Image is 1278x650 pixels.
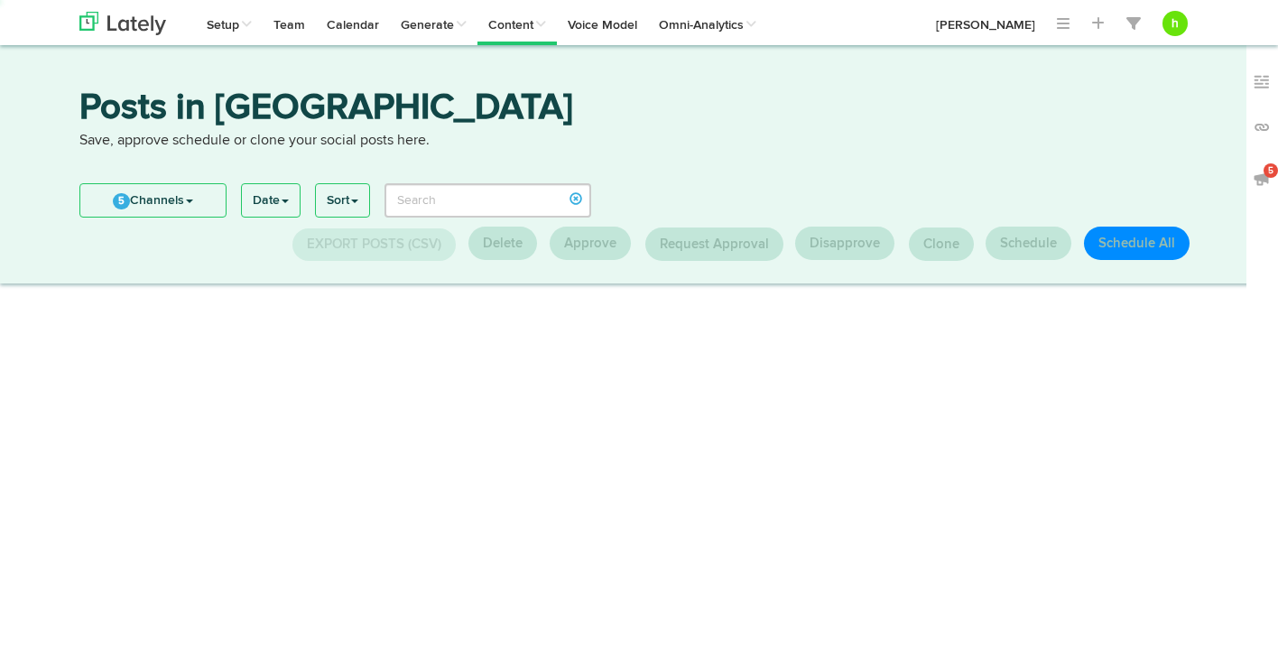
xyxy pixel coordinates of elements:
span: Clone [923,237,959,251]
input: Search [384,183,591,218]
span: Request Approval [660,237,769,251]
p: Save, approve schedule or clone your social posts here. [79,131,1199,152]
button: Clone [909,227,974,261]
button: Delete [468,227,537,260]
span: 5 [113,193,130,209]
button: Schedule All [1084,227,1190,260]
a: 5Channels [80,184,226,217]
h3: Posts in [GEOGRAPHIC_DATA] [79,90,1199,131]
button: Schedule [986,227,1071,260]
span: 5 [1264,163,1278,178]
img: keywords_off.svg [1253,73,1271,91]
a: Date [242,184,300,217]
button: Export Posts (CSV) [292,228,456,261]
img: logo_lately_bg_light.svg [79,12,166,35]
button: h [1162,11,1188,36]
img: links_off.svg [1253,118,1271,136]
img: announcements_off.svg [1253,170,1271,188]
button: Approve [550,227,631,260]
a: Sort [316,184,369,217]
button: Request Approval [645,227,783,261]
button: Disapprove [795,227,894,260]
